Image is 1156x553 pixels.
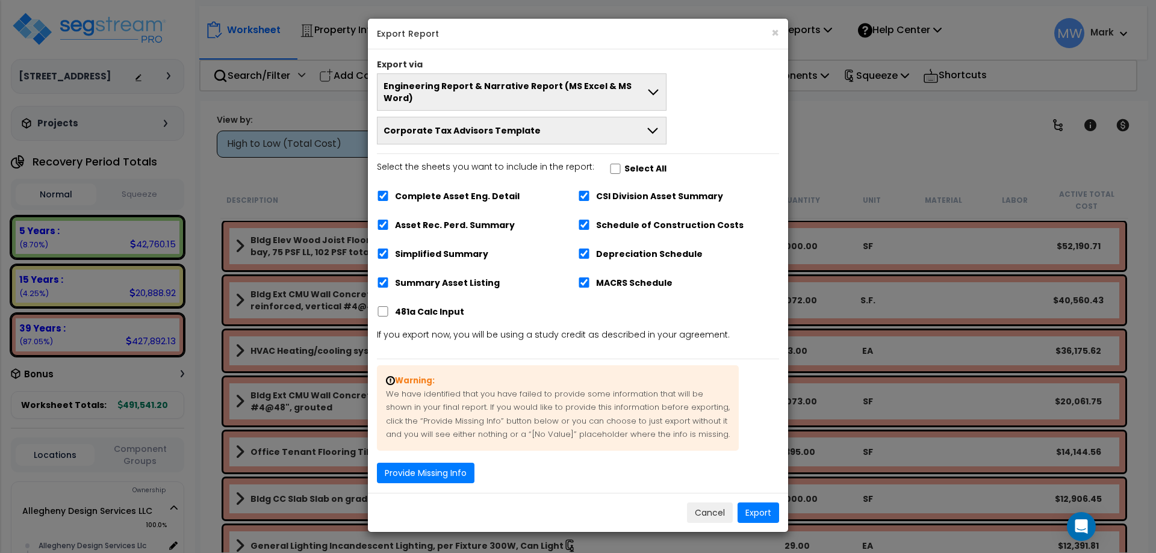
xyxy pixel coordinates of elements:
label: Complete Asset Eng. Detail [395,190,520,203]
label: Asset Rec. Perd. Summary [395,218,515,232]
label: MACRS Schedule [596,276,673,290]
button: Export [738,502,779,523]
button: Cancel [687,502,733,523]
label: Summary Asset Listing [395,276,500,290]
span: Engineering Report & Narrative Report (MS Excel & MS Word) [384,80,646,104]
strong: Warning: [386,375,435,386]
label: Export via [377,58,423,70]
label: Depreciation Schedule [596,247,703,261]
img: warning-sign-svgrepo-com.svg [386,376,395,385]
label: Select All [624,162,667,176]
p: If you export now, you will be using a study credit as described in your agreement. [377,328,779,342]
label: Simplified Summary [395,247,488,261]
div: Open Intercom Messenger [1067,512,1096,541]
input: Select the sheets you want to include in the report:Select All [609,164,621,174]
button: × [771,26,779,39]
h5: Export Report [377,28,779,40]
button: Provide Missing Info [377,463,474,483]
p: We have identified that you have failed to provide some information that will be shown in your fi... [377,365,739,451]
p: Select the sheets you want to include in the report: [377,160,594,175]
button: Corporate Tax Advisors Template [377,117,667,144]
label: CSI Division Asset Summary [596,190,723,203]
span: Corporate Tax Advisors Template [384,125,541,137]
button: Engineering Report & Narrative Report (MS Excel & MS Word) [377,73,667,111]
label: Schedule of Construction Costs [596,218,744,232]
label: 481a Calc Input [395,305,464,319]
